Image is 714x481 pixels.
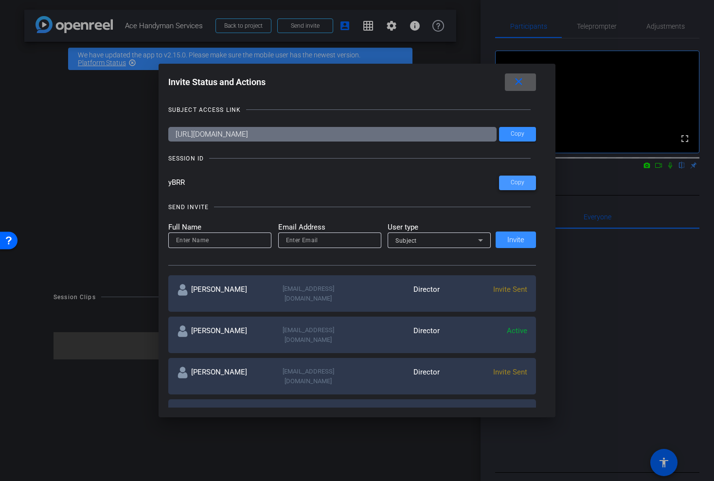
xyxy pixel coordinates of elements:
[168,154,204,163] div: SESSION ID
[177,284,265,303] div: [PERSON_NAME]
[352,284,440,303] div: Director
[493,368,527,376] span: Invite Sent
[388,222,491,233] mat-label: User type
[499,127,536,142] button: Copy
[265,284,352,303] div: [EMAIL_ADDRESS][DOMAIN_NAME]
[168,202,209,212] div: SEND INVITE
[177,325,265,344] div: [PERSON_NAME]
[395,237,417,244] span: Subject
[168,105,536,115] openreel-title-line: SUBJECT ACCESS LINK
[176,234,264,246] input: Enter Name
[177,367,265,386] div: [PERSON_NAME]
[513,76,525,88] mat-icon: close
[511,179,524,186] span: Copy
[168,202,536,212] openreel-title-line: SEND INVITE
[265,325,352,344] div: [EMAIL_ADDRESS][DOMAIN_NAME]
[493,285,527,294] span: Invite Sent
[352,325,440,344] div: Director
[168,105,241,115] div: SUBJECT ACCESS LINK
[286,234,374,246] input: Enter Email
[168,73,536,91] div: Invite Status and Actions
[265,367,352,386] div: [EMAIL_ADDRESS][DOMAIN_NAME]
[168,222,271,233] mat-label: Full Name
[511,130,524,138] span: Copy
[352,367,440,386] div: Director
[278,222,381,233] mat-label: Email Address
[499,176,536,190] button: Copy
[168,154,536,163] openreel-title-line: SESSION ID
[507,326,527,335] span: Active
